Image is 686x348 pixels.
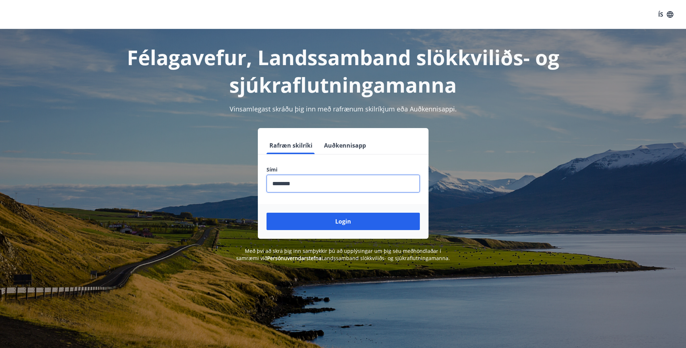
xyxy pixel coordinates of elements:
h1: Félagavefur, Landssamband slökkviliðs- og sjúkraflutningamanna [91,43,595,98]
span: Vinsamlegast skráðu þig inn með rafrænum skilríkjum eða Auðkennisappi. [230,105,457,113]
span: Með því að skrá þig inn samþykkir þú að upplýsingar um þig séu meðhöndlaðar í samræmi við Landssa... [236,247,450,262]
button: Auðkennisapp [321,137,369,154]
button: ÍS [654,8,677,21]
a: Persónuverndarstefna [267,255,321,262]
button: Login [267,213,420,230]
label: Sími [267,166,420,173]
button: Rafræn skilríki [267,137,315,154]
